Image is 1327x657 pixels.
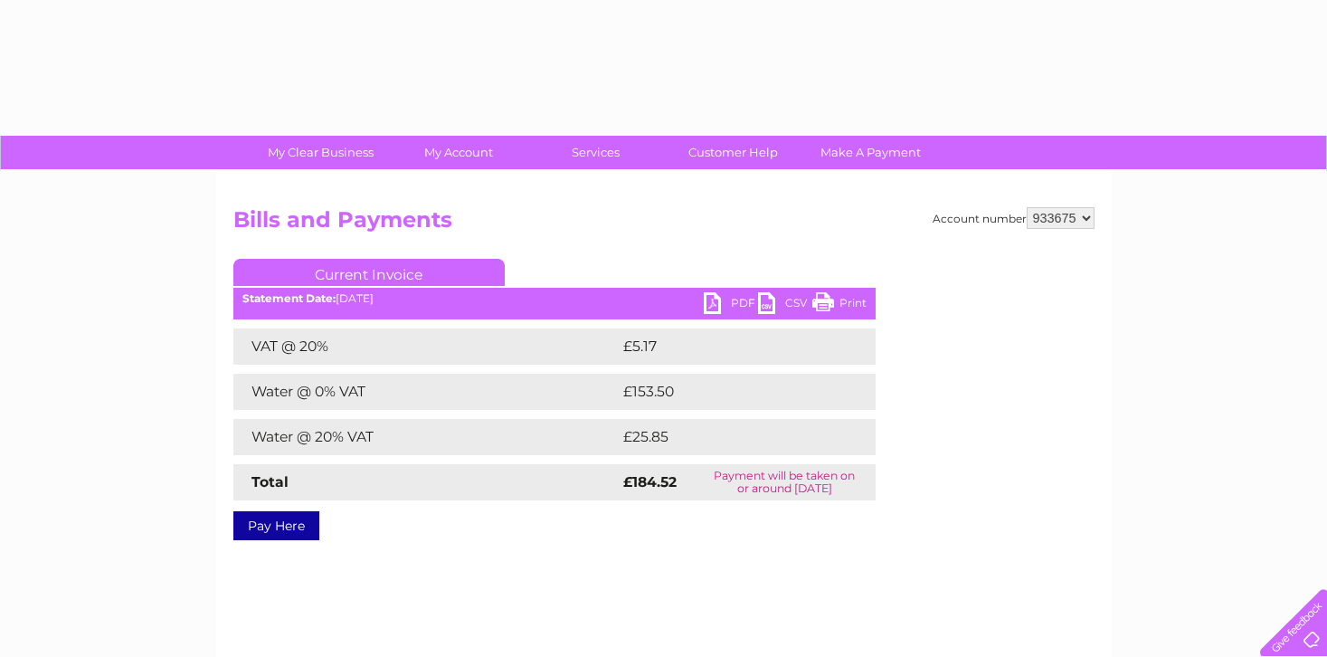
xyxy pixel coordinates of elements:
a: Pay Here [233,511,319,540]
a: Services [521,136,670,169]
td: £153.50 [619,374,842,410]
a: My Account [384,136,533,169]
a: Customer Help [659,136,808,169]
a: Current Invoice [233,259,505,286]
strong: Total [251,473,289,490]
td: £25.85 [619,419,839,455]
a: PDF [704,292,758,319]
a: CSV [758,292,812,319]
b: Statement Date: [242,291,336,305]
td: Water @ 0% VAT [233,374,619,410]
a: Print [812,292,867,319]
h2: Bills and Payments [233,207,1095,242]
td: VAT @ 20% [233,328,619,365]
td: Payment will be taken on or around [DATE] [694,464,876,500]
a: Make A Payment [796,136,945,169]
td: £5.17 [619,328,830,365]
a: My Clear Business [246,136,395,169]
strong: £184.52 [623,473,677,490]
td: Water @ 20% VAT [233,419,619,455]
div: [DATE] [233,292,876,305]
div: Account number [933,207,1095,229]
